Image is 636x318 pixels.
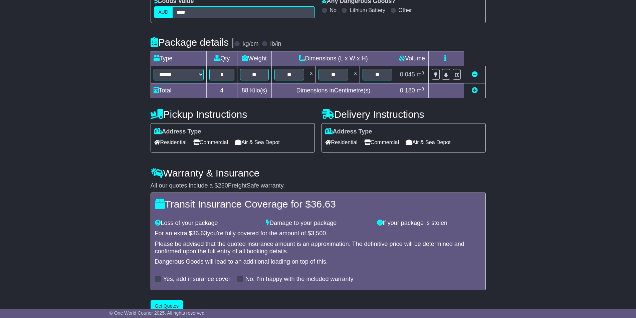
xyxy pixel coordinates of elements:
[422,86,424,91] sup: 3
[206,83,237,98] td: 4
[422,70,424,75] sup: 3
[350,7,385,13] label: Lithium Battery
[237,83,272,98] td: Kilo(s)
[151,300,183,312] button: Get Quotes
[151,37,234,48] h4: Package details |
[395,51,429,66] td: Volume
[322,109,486,120] h4: Delivery Instructions
[155,258,481,266] div: Dangerous Goods will lead to an additional loading on top of this.
[245,276,354,283] label: No, I'm happy with the included warranty
[311,199,336,210] span: 36.63
[325,128,372,135] label: Address Type
[155,230,481,237] div: For an extra $ you're fully covered for the amount of $ .
[374,220,485,227] div: If your package is stolen
[154,6,173,18] label: AUD
[235,137,280,147] span: Air & Sea Depot
[271,83,395,98] td: Dimensions in Centimetre(s)
[330,7,337,13] label: No
[325,137,358,147] span: Residential
[364,137,399,147] span: Commercial
[110,310,206,316] span: © One World Courier 2025. All rights reserved.
[151,109,315,120] h4: Pickup Instructions
[399,7,412,13] label: Other
[237,51,272,66] td: Weight
[155,199,481,210] h4: Transit Insurance Coverage for $
[155,241,481,255] div: Please be advised that the quoted insurance amount is an approximation. The definitive price will...
[472,71,478,78] a: Remove this item
[192,230,207,237] span: 36.63
[154,137,187,147] span: Residential
[400,87,415,94] span: 0.180
[154,128,201,135] label: Address Type
[242,40,258,48] label: kg/cm
[270,40,281,48] label: lb/in
[151,83,206,98] td: Total
[151,168,486,179] h4: Warranty & Insurance
[193,137,228,147] span: Commercial
[417,71,424,78] span: m
[262,220,374,227] div: Damage to your package
[351,66,360,83] td: x
[151,182,486,190] div: All our quotes include a $ FreightSafe warranty.
[152,220,263,227] div: Loss of your package
[311,230,326,237] span: 3,500
[406,137,451,147] span: Air & Sea Depot
[400,71,415,78] span: 0.045
[271,51,395,66] td: Dimensions (L x W x H)
[417,87,424,94] span: m
[472,87,478,94] a: Add new item
[163,276,230,283] label: Yes, add insurance cover
[218,182,228,189] span: 250
[151,51,206,66] td: Type
[242,87,248,94] span: 88
[307,66,315,83] td: x
[206,51,237,66] td: Qty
